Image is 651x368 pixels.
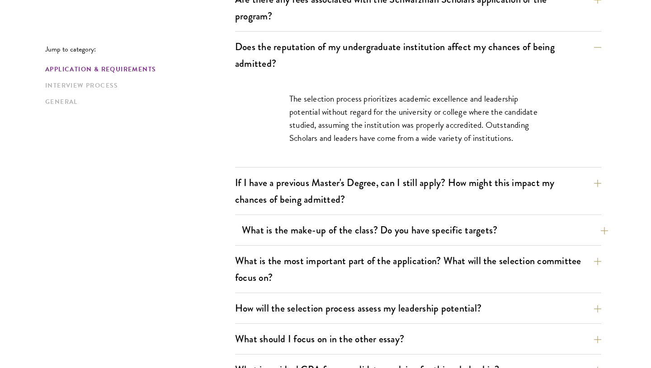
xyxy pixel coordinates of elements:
a: Application & Requirements [45,65,230,74]
button: What should I focus on in the other essay? [235,329,601,349]
a: Interview Process [45,81,230,90]
button: What is the make-up of the class? Do you have specific targets? [242,220,608,240]
button: What is the most important part of the application? What will the selection committee focus on? [235,251,601,288]
button: How will the selection process assess my leadership potential? [235,298,601,318]
button: If I have a previous Master's Degree, can I still apply? How might this impact my chances of bein... [235,172,601,210]
button: Does the reputation of my undergraduate institution affect my chances of being admitted? [235,37,601,74]
a: General [45,97,230,107]
p: Jump to category: [45,45,235,53]
p: The selection process prioritizes academic excellence and leadership potential without regard for... [289,92,547,144]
